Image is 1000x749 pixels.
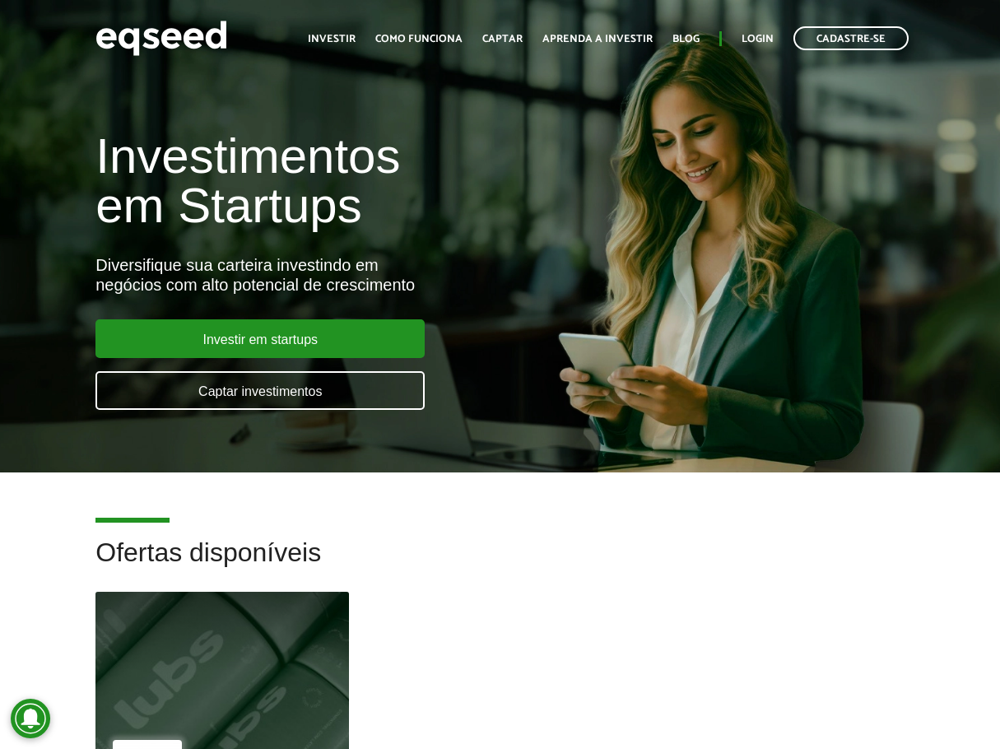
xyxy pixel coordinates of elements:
[542,34,653,44] a: Aprenda a investir
[742,34,774,44] a: Login
[95,371,425,410] a: Captar investimentos
[95,538,905,592] h2: Ofertas disponíveis
[672,34,700,44] a: Blog
[482,34,523,44] a: Captar
[308,34,356,44] a: Investir
[793,26,909,50] a: Cadastre-se
[95,255,571,295] div: Diversifique sua carteira investindo em negócios com alto potencial de crescimento
[375,34,463,44] a: Como funciona
[95,319,425,358] a: Investir em startups
[95,16,227,60] img: EqSeed
[95,132,571,230] h1: Investimentos em Startups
